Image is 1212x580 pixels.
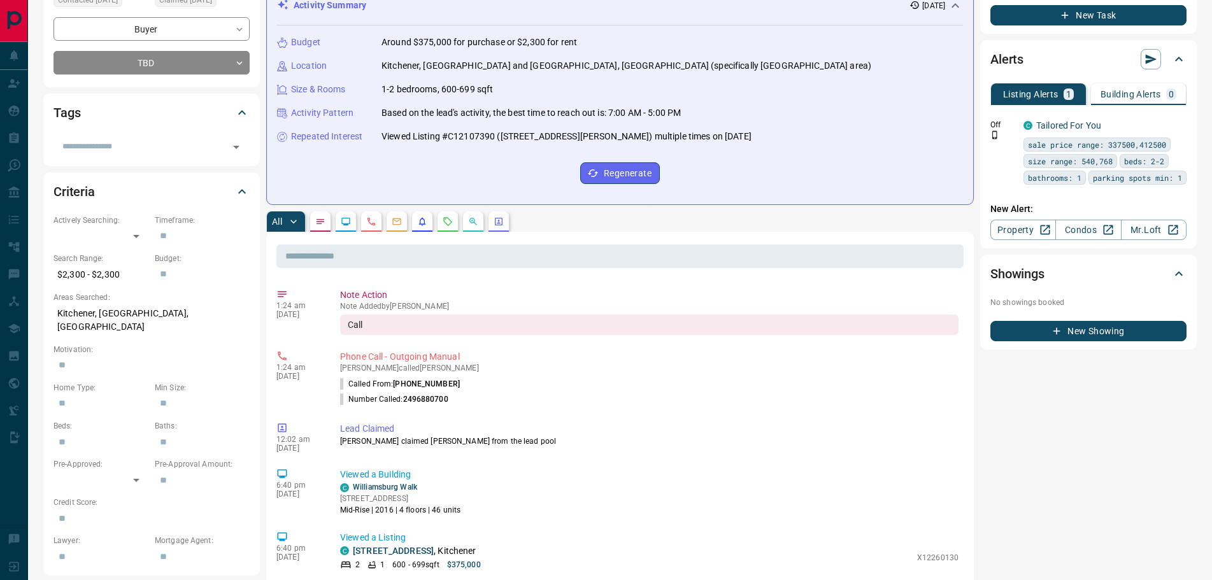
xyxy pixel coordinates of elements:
[1169,90,1174,99] p: 0
[1028,171,1081,184] span: bathrooms: 1
[340,493,460,504] p: [STREET_ADDRESS]
[1003,90,1059,99] p: Listing Alerts
[403,395,448,404] span: 2496880700
[1036,120,1101,131] a: Tailored For You
[1066,90,1071,99] p: 1
[990,44,1187,74] div: Alerts
[291,83,346,96] p: Size & Rooms
[990,220,1056,240] a: Property
[276,481,321,490] p: 6:40 pm
[155,420,250,432] p: Baths:
[340,468,959,481] p: Viewed a Building
[291,130,362,143] p: Repeated Interest
[340,315,959,335] div: Call
[392,559,439,570] p: 600 - 699 sqft
[990,5,1187,25] button: New Task
[447,559,481,570] p: $375,000
[990,297,1187,308] p: No showings booked
[990,119,1016,131] p: Off
[276,372,321,381] p: [DATE]
[990,264,1044,284] h2: Showings
[53,176,250,207] div: Criteria
[1055,220,1121,240] a: Condos
[53,97,250,128] div: Tags
[1028,138,1166,151] span: sale price range: 337500,412500
[276,444,321,453] p: [DATE]
[53,458,148,470] p: Pre-Approved:
[291,106,353,120] p: Activity Pattern
[276,553,321,562] p: [DATE]
[227,138,245,156] button: Open
[366,216,376,227] svg: Calls
[155,382,250,393] p: Min Size:
[990,258,1187,289] div: Showings
[381,59,871,73] p: Kitchener, [GEOGRAPHIC_DATA] and [GEOGRAPHIC_DATA], [GEOGRAPHIC_DATA] (specifically [GEOGRAPHIC_D...
[291,59,327,73] p: Location
[315,216,325,227] svg: Notes
[381,83,493,96] p: 1-2 bedrooms, 600-699 sqft
[340,546,349,555] div: condos.ca
[381,130,752,143] p: Viewed Listing #C12107390 ([STREET_ADDRESS][PERSON_NAME]) multiple times on [DATE]
[990,321,1187,341] button: New Showing
[393,379,460,388] span: [PHONE_NUMBER]
[353,483,417,492] a: Williamsburg Walk
[53,51,250,74] div: TBD
[1028,155,1113,167] span: size range: 540,768
[381,36,577,49] p: Around $375,000 for purchase or $2,300 for rent
[1121,220,1187,240] a: Mr.Loft
[340,393,448,405] p: Number Called:
[443,216,453,227] svg: Requests
[580,162,660,184] button: Regenerate
[353,546,434,556] a: [STREET_ADDRESS]
[53,292,250,303] p: Areas Searched:
[340,378,460,390] p: Called From:
[1093,171,1182,184] span: parking spots min: 1
[1124,155,1164,167] span: beds: 2-2
[53,264,148,285] p: $2,300 - $2,300
[155,215,250,226] p: Timeframe:
[340,483,349,492] div: condos.ca
[276,363,321,372] p: 1:24 am
[990,131,999,139] svg: Push Notification Only
[276,544,321,553] p: 6:40 pm
[340,435,959,447] p: [PERSON_NAME] claimed [PERSON_NAME] from the lead pool
[53,17,250,41] div: Buyer
[276,310,321,319] p: [DATE]
[381,106,681,120] p: Based on the lead's activity, the best time to reach out is: 7:00 AM - 5:00 PM
[291,36,320,49] p: Budget
[53,420,148,432] p: Beds:
[340,302,959,311] p: Note Added by [PERSON_NAME]
[53,497,250,508] p: Credit Score:
[53,215,148,226] p: Actively Searching:
[276,490,321,499] p: [DATE]
[355,559,360,570] p: 2
[468,216,478,227] svg: Opportunities
[340,504,460,516] p: Mid-Rise | 2016 | 4 floors | 46 units
[53,535,148,546] p: Lawyer:
[340,288,959,302] p: Note Action
[917,552,959,563] p: X12260130
[417,216,427,227] svg: Listing Alerts
[392,216,402,227] svg: Emails
[990,202,1187,216] p: New Alert:
[155,535,250,546] p: Mortgage Agent:
[1023,121,1032,130] div: condos.ca
[276,435,321,444] p: 12:02 am
[990,49,1023,69] h2: Alerts
[340,350,959,364] p: Phone Call - Outgoing Manual
[380,559,385,570] p: 1
[494,216,504,227] svg: Agent Actions
[341,216,351,227] svg: Lead Browsing Activity
[53,181,95,202] h2: Criteria
[53,382,148,393] p: Home Type:
[53,303,250,337] p: Kitchener, [GEOGRAPHIC_DATA], [GEOGRAPHIC_DATA]
[53,344,250,355] p: Motivation:
[340,422,959,435] p: Lead Claimed
[53,253,148,264] p: Search Range:
[340,364,959,372] p: [PERSON_NAME] called [PERSON_NAME]
[53,103,80,123] h2: Tags
[155,253,250,264] p: Budget:
[272,217,282,226] p: All
[353,544,476,558] p: , Kitchener
[340,531,959,544] p: Viewed a Listing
